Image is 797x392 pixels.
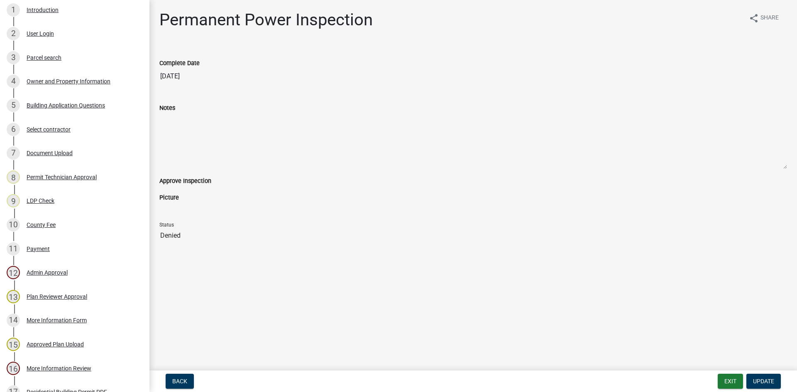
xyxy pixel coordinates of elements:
div: 10 [7,218,20,231]
div: 16 [7,362,20,375]
div: More Information Form [27,317,87,323]
span: Back [172,378,187,385]
div: Plan Reviewer Approval [27,294,87,299]
div: Owner and Property Information [27,78,110,84]
span: Update [753,378,774,385]
div: County Fee [27,222,56,228]
div: 8 [7,170,20,184]
div: 3 [7,51,20,64]
div: User Login [27,31,54,37]
div: 2 [7,27,20,40]
div: Approved Plan Upload [27,341,84,347]
div: 6 [7,123,20,136]
button: shareShare [742,10,785,26]
div: 12 [7,266,20,279]
div: Document Upload [27,150,73,156]
button: Update [746,374,781,389]
div: 15 [7,338,20,351]
div: Select contractor [27,127,71,132]
div: 5 [7,99,20,112]
label: Approve Inspection [159,178,211,184]
div: Introduction [27,7,59,13]
div: 14 [7,314,20,327]
div: Payment [27,246,50,252]
span: Share [760,13,779,23]
div: Permit Technician Approval [27,174,97,180]
div: Admin Approval [27,270,68,275]
label: Picture [159,195,179,201]
i: share [749,13,759,23]
div: 9 [7,194,20,207]
div: 13 [7,290,20,303]
button: Back [166,374,194,389]
div: 4 [7,75,20,88]
div: 11 [7,242,20,256]
div: 1 [7,3,20,17]
div: Building Application Questions [27,102,105,108]
div: LDP Check [27,198,54,204]
h1: Permanent Power Inspection [159,10,373,30]
div: Parcel search [27,55,61,61]
div: 7 [7,146,20,160]
div: More Information Review [27,365,91,371]
label: Complete Date [159,61,200,66]
label: Notes [159,105,175,111]
button: Exit [718,374,743,389]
